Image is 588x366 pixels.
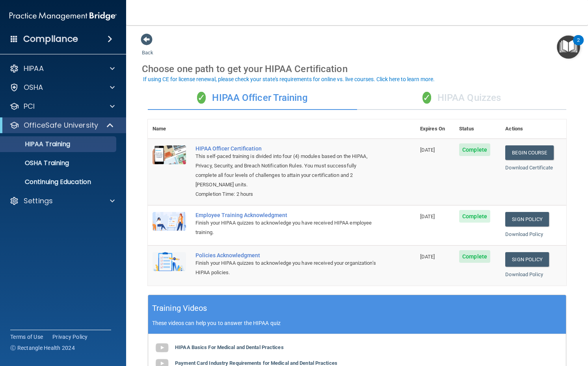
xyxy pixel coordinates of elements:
[5,140,70,148] p: HIPAA Training
[195,258,376,277] div: Finish your HIPAA quizzes to acknowledge you have received your organization’s HIPAA policies.
[557,35,580,59] button: Open Resource Center, 2 new notifications
[195,252,376,258] div: Policies Acknowledgment
[24,121,98,130] p: OfficeSafe University
[415,119,454,139] th: Expires On
[9,196,115,206] a: Settings
[152,301,207,315] h5: Training Videos
[577,40,580,50] div: 2
[10,333,43,341] a: Terms of Use
[501,119,566,139] th: Actions
[154,340,170,356] img: gray_youtube_icon.38fcd6cc.png
[148,86,357,110] div: HIPAA Officer Training
[9,64,115,73] a: HIPAA
[143,76,435,82] div: If using CE for license renewal, please check your state's requirements for online vs. live cours...
[420,147,435,153] span: [DATE]
[452,310,579,342] iframe: Drift Widget Chat Controller
[175,344,284,350] b: HIPAA Basics For Medical and Dental Practices
[24,83,43,92] p: OSHA
[148,119,191,139] th: Name
[175,360,337,366] b: Payment Card Industry Requirements for Medical and Dental Practices
[195,190,376,199] div: Completion Time: 2 hours
[505,145,553,160] a: Begin Course
[505,165,553,171] a: Download Certificate
[195,152,376,190] div: This self-paced training is divided into four (4) modules based on the HIPAA, Privacy, Security, ...
[5,159,69,167] p: OSHA Training
[10,344,75,352] span: Ⓒ Rectangle Health 2024
[24,102,35,111] p: PCI
[454,119,501,139] th: Status
[459,210,490,223] span: Complete
[9,121,114,130] a: OfficeSafe University
[142,58,572,80] div: Choose one path to get your HIPAA Certification
[357,86,566,110] div: HIPAA Quizzes
[505,231,543,237] a: Download Policy
[195,145,376,152] a: HIPAA Officer Certification
[24,196,53,206] p: Settings
[197,92,206,104] span: ✓
[459,143,490,156] span: Complete
[9,102,115,111] a: PCI
[52,333,88,341] a: Privacy Policy
[505,212,549,227] a: Sign Policy
[505,252,549,267] a: Sign Policy
[422,92,431,104] span: ✓
[152,320,562,326] p: These videos can help you to answer the HIPAA quiz
[195,212,376,218] div: Employee Training Acknowledgment
[505,271,543,277] a: Download Policy
[459,250,490,263] span: Complete
[420,254,435,260] span: [DATE]
[24,64,44,73] p: HIPAA
[142,75,436,83] button: If using CE for license renewal, please check your state's requirements for online vs. live cours...
[195,218,376,237] div: Finish your HIPAA quizzes to acknowledge you have received HIPAA employee training.
[142,40,153,56] a: Back
[9,83,115,92] a: OSHA
[5,178,113,186] p: Continuing Education
[23,33,78,45] h4: Compliance
[420,214,435,219] span: [DATE]
[9,8,117,24] img: PMB logo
